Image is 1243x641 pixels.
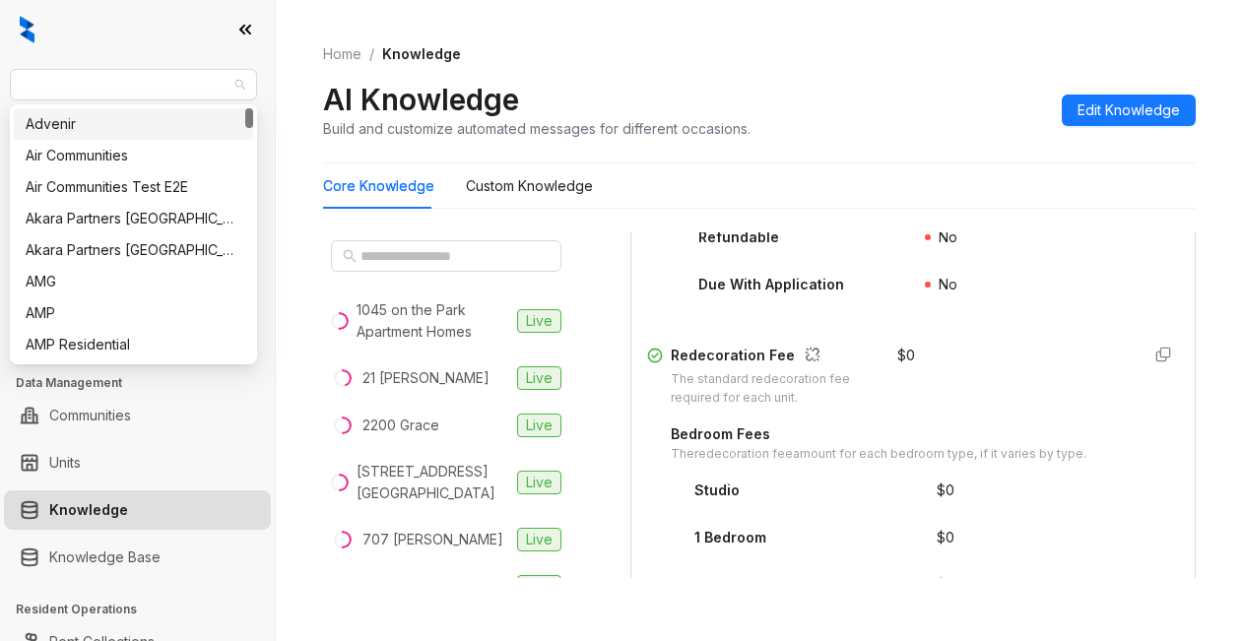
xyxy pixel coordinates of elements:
li: Communities [4,396,271,435]
div: 1 Bedroom [694,527,766,548]
a: Units [49,443,81,482]
div: Air Communities [26,145,241,166]
div: Core Knowledge [323,175,434,197]
div: AMP Residential [14,329,253,360]
div: Akara Partners [GEOGRAPHIC_DATA] [26,208,241,229]
div: The standard redecoration fee required for each unit. [671,370,874,408]
div: [STREET_ADDRESS][GEOGRAPHIC_DATA] [357,461,509,504]
img: logo [20,16,34,43]
div: AMP [26,302,241,324]
li: Calendar [4,179,271,219]
span: Live [517,309,561,333]
h2: AI Knowledge [323,81,519,118]
a: Communities [49,396,131,435]
a: Knowledge Base [49,538,161,577]
div: Custom Knowledge [466,175,593,197]
span: search [343,249,357,263]
span: Live [517,414,561,437]
span: Live [517,366,561,390]
div: Air Communities [14,140,253,171]
a: Knowledge [49,490,128,530]
div: Akara Partners Nashville [14,203,253,234]
span: Knowledge [382,45,461,62]
li: / [369,43,374,65]
span: No [939,276,957,292]
div: 2200 Grace [362,415,439,436]
li: Leasing [4,264,271,303]
span: Edit Knowledge [1078,99,1180,121]
div: Akara Partners [GEOGRAPHIC_DATA] [26,239,241,261]
div: Due With Application [698,274,844,295]
div: Advenir [14,108,253,140]
div: [STREET_ADDRESS] [362,576,494,598]
div: 1045 on the Park Apartment Homes [357,299,509,343]
button: Edit Knowledge [1062,95,1196,126]
div: Redecoration Fee [671,345,874,370]
div: AMP Residential [26,334,241,355]
div: $ 0 [937,574,954,596]
li: Knowledge Base [4,538,271,577]
li: Leads [4,132,271,171]
span: Live [517,471,561,494]
li: Units [4,443,271,482]
div: AMP [14,297,253,329]
span: Live [517,575,561,599]
div: Air Communities Test E2E [14,171,253,203]
div: Akara Partners Phoenix [14,234,253,266]
div: Refundable [698,226,779,248]
div: $ 0 [897,345,915,366]
span: Air Communities [22,70,245,99]
div: 21 [PERSON_NAME] [362,367,490,389]
span: Live [517,528,561,551]
div: The redecoration fee amount for each bedroom type, if it varies by type. [671,445,1086,464]
div: Studio [694,480,740,501]
div: $ 0 [937,480,954,501]
h3: Data Management [16,374,275,392]
div: Advenir [26,113,241,135]
li: Collections [4,311,271,351]
h3: Resident Operations [16,601,275,618]
div: Bedroom Fees [671,423,1086,445]
div: $ 0 [937,527,954,548]
div: Air Communities Test E2E [26,176,241,198]
div: 707 [PERSON_NAME] [362,529,503,550]
a: Home [319,43,365,65]
div: AMG [26,271,241,292]
div: 2 Bedroom [694,574,769,596]
div: AMG [14,266,253,297]
li: Knowledge [4,490,271,530]
span: No [939,228,957,245]
div: Build and customize automated messages for different occasions. [323,118,751,139]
